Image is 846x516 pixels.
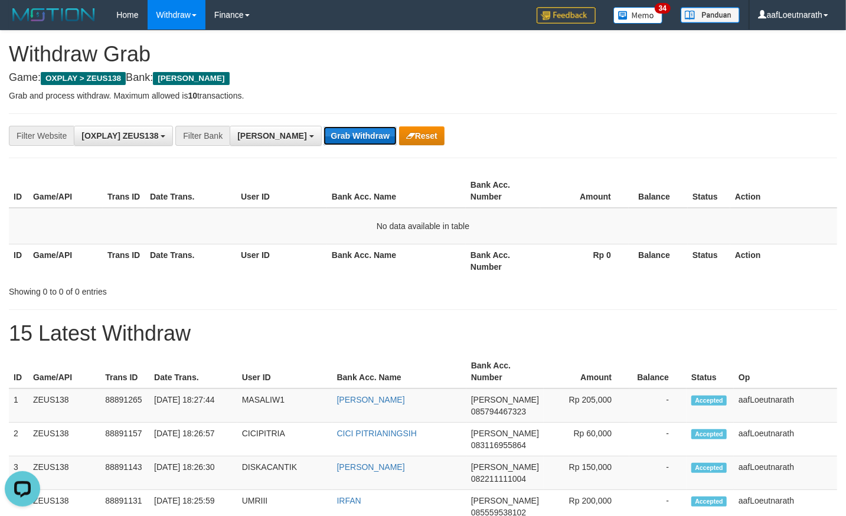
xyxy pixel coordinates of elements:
span: [PERSON_NAME] [153,72,229,85]
h1: Withdraw Grab [9,43,837,66]
span: Accepted [691,396,727,406]
th: User ID [236,244,327,277]
td: ZEUS138 [28,388,100,423]
div: Showing 0 to 0 of 0 entries [9,281,344,298]
th: Status [688,174,730,208]
th: Amount [544,355,629,388]
td: aafLoeutnarath [734,456,837,490]
th: Action [730,174,837,208]
td: [DATE] 18:26:30 [149,456,237,490]
strong: 10 [188,91,197,100]
th: Action [730,244,837,277]
span: [OXPLAY] ZEUS138 [81,131,158,141]
th: Bank Acc. Number [466,355,544,388]
th: Balance [629,244,688,277]
td: Rp 150,000 [544,456,629,490]
td: 1 [9,388,28,423]
th: Op [734,355,837,388]
td: [DATE] 18:26:57 [149,423,237,456]
img: Button%20Memo.svg [613,7,663,24]
th: User ID [237,355,332,388]
span: OXPLAY > ZEUS138 [41,72,126,85]
th: Trans ID [100,355,149,388]
a: [PERSON_NAME] [337,395,405,404]
div: Filter Website [9,126,74,146]
td: - [629,423,687,456]
th: Rp 0 [540,244,629,277]
span: [PERSON_NAME] [471,462,539,472]
td: 3 [9,456,28,490]
h4: Game: Bank: [9,72,837,84]
th: User ID [236,174,327,208]
th: Bank Acc. Number [466,244,540,277]
td: ZEUS138 [28,456,100,490]
th: Balance [629,355,687,388]
th: Bank Acc. Name [327,174,466,208]
span: Copy 085794467323 to clipboard [471,407,526,416]
th: Status [687,355,734,388]
a: IRFAN [337,496,361,505]
th: ID [9,244,28,277]
th: Bank Acc. Number [466,174,540,208]
th: Status [688,244,730,277]
span: [PERSON_NAME] [471,395,539,404]
th: ID [9,174,28,208]
th: Date Trans. [145,244,236,277]
span: Accepted [691,463,727,473]
button: [PERSON_NAME] [230,126,321,146]
span: [PERSON_NAME] [471,496,539,505]
span: [PERSON_NAME] [471,429,539,438]
th: Trans ID [103,244,145,277]
th: Bank Acc. Name [332,355,466,388]
th: Date Trans. [149,355,237,388]
th: ID [9,355,28,388]
a: CICI PITRIANINGSIH [337,429,417,438]
td: [DATE] 18:27:44 [149,388,237,423]
td: DISKACANTIK [237,456,332,490]
th: Bank Acc. Name [327,244,466,277]
button: [OXPLAY] ZEUS138 [74,126,173,146]
td: 88891143 [100,456,149,490]
th: Date Trans. [145,174,236,208]
img: Feedback.jpg [537,7,596,24]
td: 88891157 [100,423,149,456]
td: aafLoeutnarath [734,388,837,423]
button: Grab Withdraw [324,126,396,145]
span: 34 [655,3,671,14]
th: Game/API [28,355,100,388]
td: aafLoeutnarath [734,423,837,456]
th: Balance [629,174,688,208]
div: Filter Bank [175,126,230,146]
img: panduan.png [681,7,740,23]
span: Accepted [691,429,727,439]
span: Accepted [691,497,727,507]
td: - [629,388,687,423]
img: MOTION_logo.png [9,6,99,24]
td: ZEUS138 [28,423,100,456]
td: Rp 205,000 [544,388,629,423]
th: Game/API [28,244,103,277]
p: Grab and process withdraw. Maximum allowed is transactions. [9,90,837,102]
td: No data available in table [9,208,837,244]
td: 2 [9,423,28,456]
button: Reset [399,126,445,145]
td: 88891265 [100,388,149,423]
button: Open LiveChat chat widget [5,5,40,40]
h1: 15 Latest Withdraw [9,322,837,345]
a: [PERSON_NAME] [337,462,405,472]
span: [PERSON_NAME] [237,131,306,141]
td: - [629,456,687,490]
th: Amount [540,174,629,208]
th: Game/API [28,174,103,208]
span: Copy 082211111004 to clipboard [471,474,526,484]
td: MASALIW1 [237,388,332,423]
th: Trans ID [103,174,145,208]
span: Copy 083116955864 to clipboard [471,440,526,450]
td: Rp 60,000 [544,423,629,456]
td: CICIPITRIA [237,423,332,456]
